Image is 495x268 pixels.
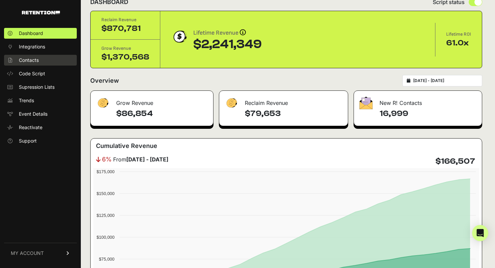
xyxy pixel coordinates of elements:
[435,156,475,167] h4: $166,507
[245,108,342,119] h4: $79,653
[113,155,168,163] span: From
[171,28,188,45] img: dollar-coin-05c43ed7efb7bc0c12610022525b4bbbb207c7efeef5aecc26f025e68dcafac9.png
[96,141,157,151] h3: Cumulative Revenue
[101,16,149,23] div: Reclaim Revenue
[19,43,45,50] span: Integrations
[193,38,262,51] div: $2,241,349
[91,91,213,111] div: Grow Revenue
[126,156,168,163] strong: [DATE] - [DATE]
[4,243,77,263] a: MY ACCOUNT
[4,28,77,39] a: Dashboard
[446,38,471,48] div: 61.0x
[4,82,77,92] a: Supression Lists
[354,91,482,111] div: New R! Contacts
[4,68,77,79] a: Code Script
[19,84,55,90] span: Supression Lists
[225,97,238,110] img: fa-dollar-13500eef13a19c4ab2b9ed9ad552e47b0d9fc28b02b83b90ba0e00f96d6372e9.png
[99,257,114,262] text: $75,000
[97,213,114,218] text: $125,000
[19,124,42,131] span: Reactivate
[4,55,77,66] a: Contacts
[4,41,77,52] a: Integrations
[359,97,373,109] img: fa-envelope-19ae18322b30453b285274b1b8af3d052b27d846a4fbe8435d1a52b978f639a2.png
[116,108,208,119] h4: $86,854
[102,155,112,164] span: 6%
[446,31,471,38] div: Lifetime ROI
[19,138,37,144] span: Support
[4,109,77,119] a: Event Details
[19,70,45,77] span: Code Script
[96,97,109,110] img: fa-dollar-13500eef13a19c4ab2b9ed9ad552e47b0d9fc28b02b83b90ba0e00f96d6372e9.png
[97,191,114,196] text: $150,000
[4,122,77,133] a: Reactivate
[22,11,60,14] img: Retention.com
[97,235,114,240] text: $100,000
[472,225,488,241] div: Open Intercom Messenger
[97,169,114,174] text: $175,000
[4,136,77,146] a: Support
[379,108,476,119] h4: 16,999
[101,45,149,52] div: Grow Revenue
[19,97,34,104] span: Trends
[11,250,44,257] span: MY ACCOUNT
[101,52,149,63] div: $1,370,568
[19,111,47,117] span: Event Details
[193,28,262,38] div: Lifetime Revenue
[101,23,149,34] div: $870,781
[90,76,119,85] h2: Overview
[19,57,39,64] span: Contacts
[19,30,43,37] span: Dashboard
[219,91,348,111] div: Reclaim Revenue
[4,95,77,106] a: Trends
